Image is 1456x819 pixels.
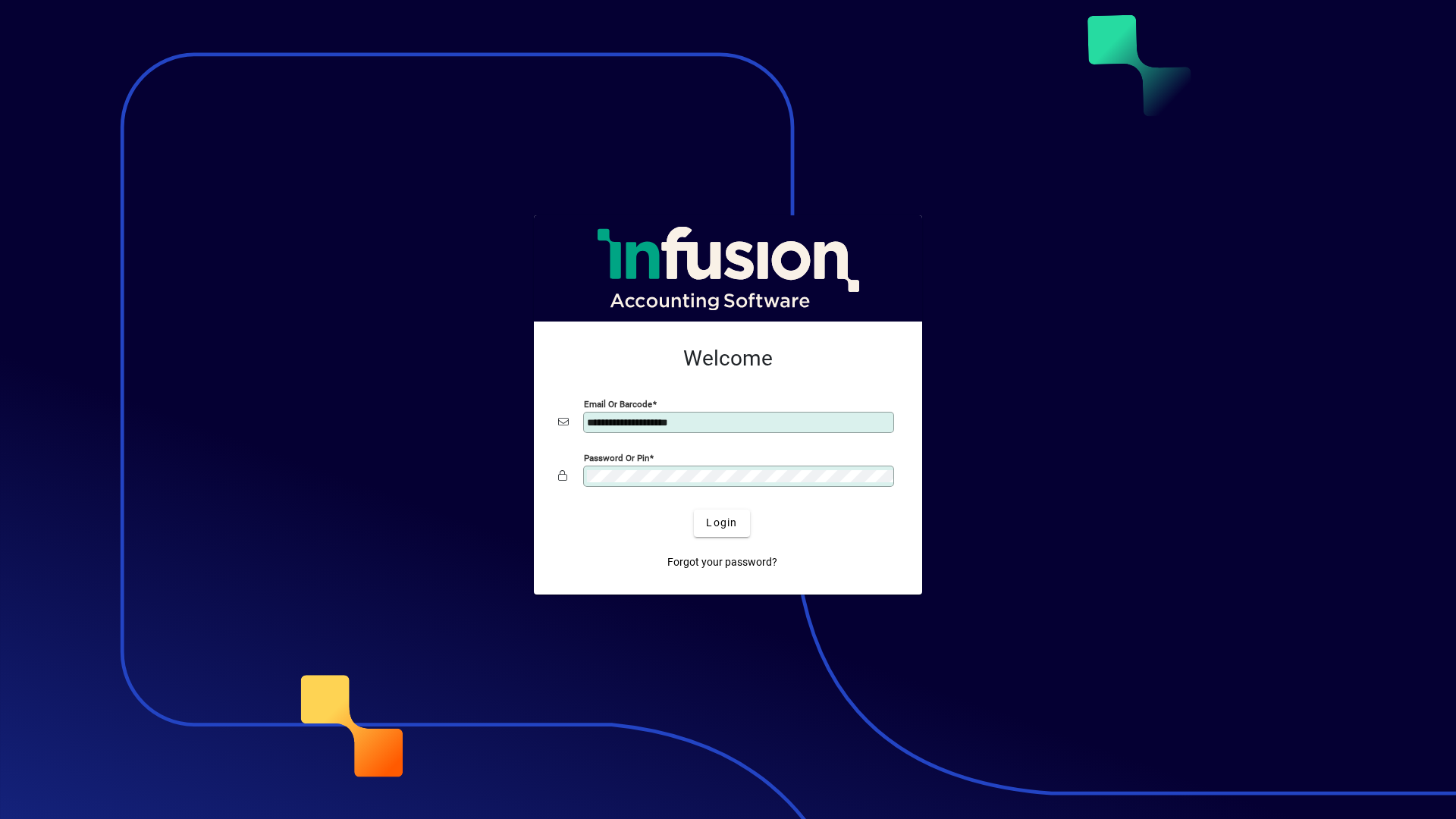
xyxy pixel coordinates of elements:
[694,510,749,537] button: Login
[661,549,783,576] a: Forgot your password?
[558,346,898,372] h2: Welcome
[584,452,649,463] mat-label: Password or Pin
[706,515,737,531] span: Login
[667,554,777,570] span: Forgot your password?
[584,398,652,409] mat-label: Email or Barcode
